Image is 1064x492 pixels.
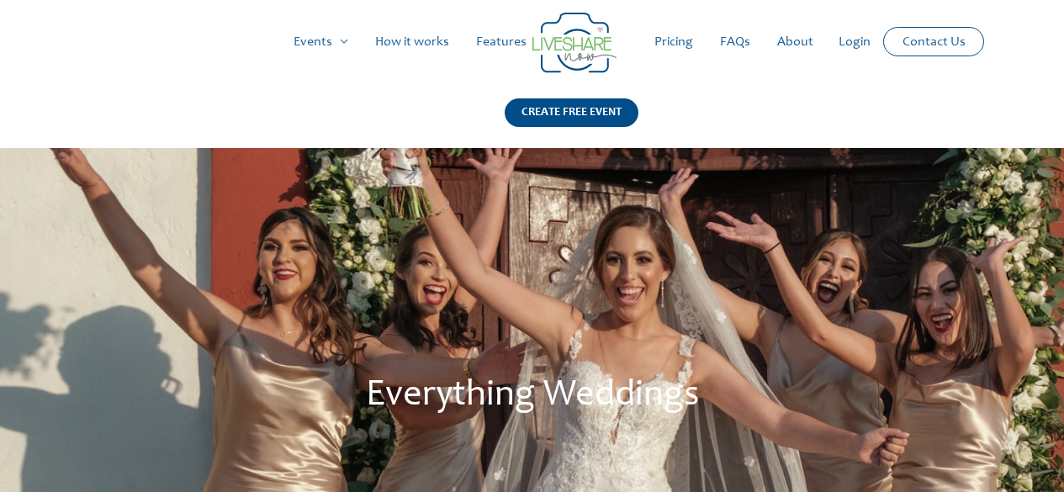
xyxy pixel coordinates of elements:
[29,15,1035,69] nav: Site Navigation
[505,98,638,127] div: CREATE FREE EVENT
[366,378,699,415] span: Everything Weddings
[707,15,764,69] a: FAQs
[280,15,362,69] a: Events
[362,15,463,69] a: How it works
[764,15,827,69] a: About
[532,13,617,73] img: Group 14 | Live Photo Slideshow for Events | Create Free Events Album for Any Occasion
[505,98,638,148] a: CREATE FREE EVENT
[463,15,540,69] a: Features
[825,15,884,69] a: Login
[641,15,707,69] a: Pricing
[889,28,979,56] a: Contact Us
